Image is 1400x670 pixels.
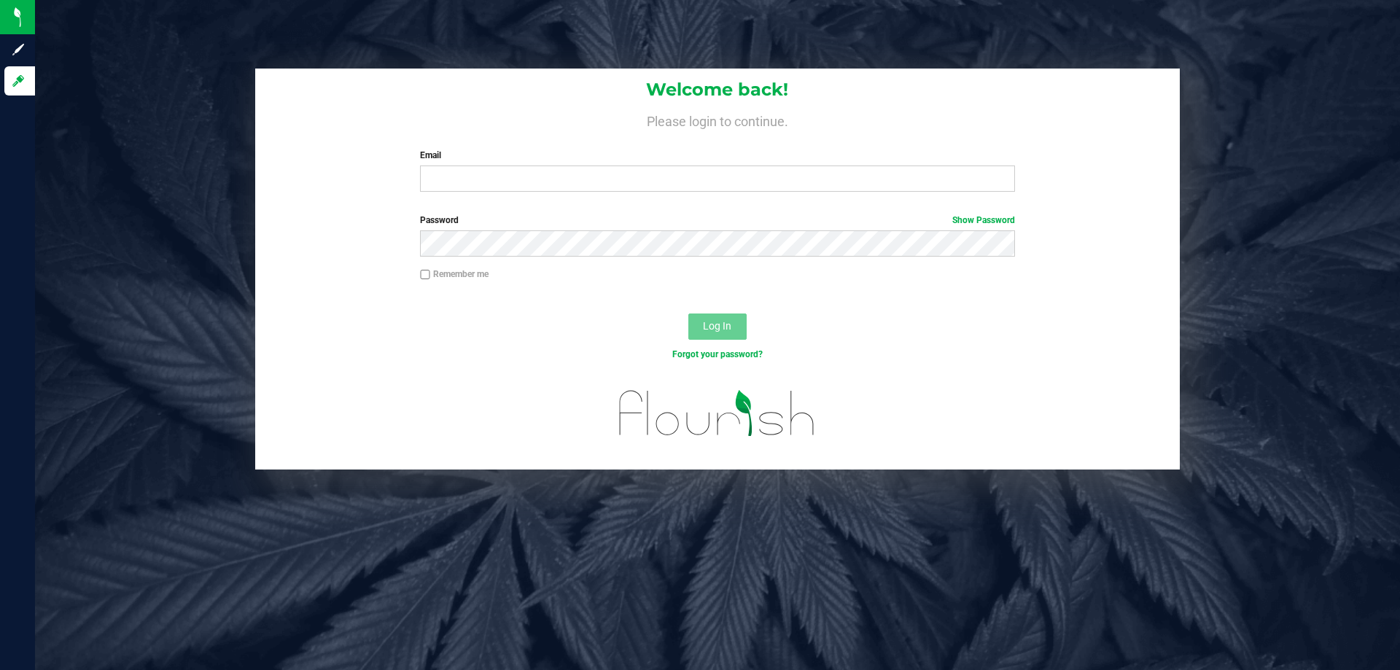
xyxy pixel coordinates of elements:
[688,313,747,340] button: Log In
[255,80,1180,99] h1: Welcome back!
[420,270,430,280] input: Remember me
[255,111,1180,128] h4: Please login to continue.
[952,215,1015,225] a: Show Password
[420,149,1014,162] label: Email
[602,376,833,451] img: flourish_logo.svg
[672,349,763,359] a: Forgot your password?
[420,268,489,281] label: Remember me
[11,74,26,88] inline-svg: Log in
[420,215,459,225] span: Password
[11,42,26,57] inline-svg: Sign up
[703,320,731,332] span: Log In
